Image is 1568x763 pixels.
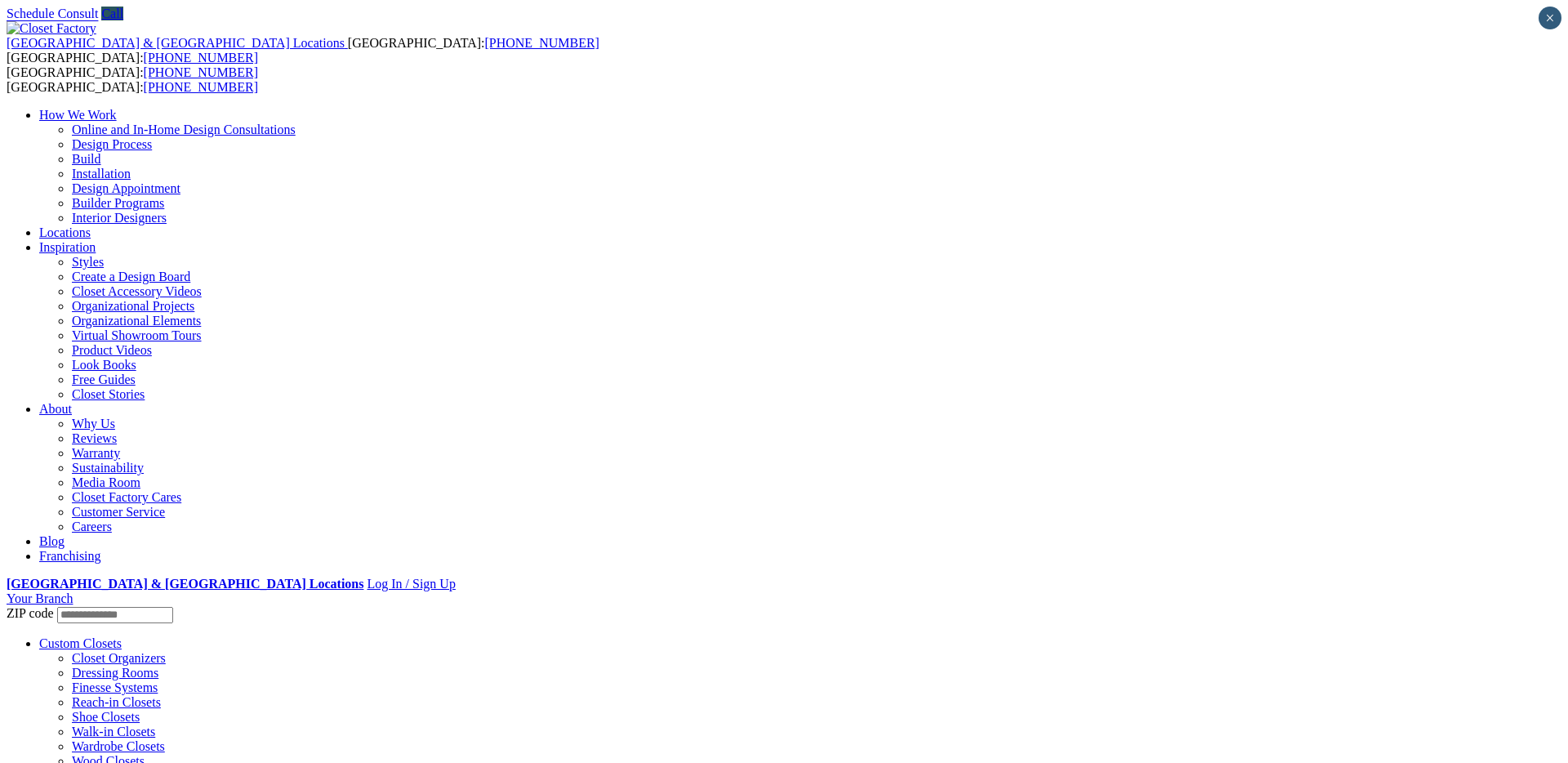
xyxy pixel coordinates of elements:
[484,36,599,50] a: [PHONE_NUMBER]
[72,255,104,269] a: Styles
[39,225,91,239] a: Locations
[72,123,296,136] a: Online and In-Home Design Consultations
[72,666,158,680] a: Dressing Rooms
[7,36,599,65] span: [GEOGRAPHIC_DATA]: [GEOGRAPHIC_DATA]:
[7,591,73,605] a: Your Branch
[367,577,455,591] a: Log In / Sign Up
[144,51,258,65] a: [PHONE_NUMBER]
[72,710,140,724] a: Shoe Closets
[7,606,54,620] span: ZIP code
[7,7,98,20] a: Schedule Consult
[39,108,117,122] a: How We Work
[39,549,101,563] a: Franchising
[72,490,181,504] a: Closet Factory Cares
[72,167,131,181] a: Installation
[144,65,258,79] a: [PHONE_NUMBER]
[72,358,136,372] a: Look Books
[72,152,101,166] a: Build
[39,534,65,548] a: Blog
[7,65,258,94] span: [GEOGRAPHIC_DATA]: [GEOGRAPHIC_DATA]:
[72,387,145,401] a: Closet Stories
[72,475,140,489] a: Media Room
[72,739,165,753] a: Wardrobe Closets
[72,520,112,533] a: Careers
[72,137,152,151] a: Design Process
[7,36,345,50] span: [GEOGRAPHIC_DATA] & [GEOGRAPHIC_DATA] Locations
[144,80,258,94] a: [PHONE_NUMBER]
[72,196,164,210] a: Builder Programs
[72,328,202,342] a: Virtual Showroom Tours
[72,211,167,225] a: Interior Designers
[101,7,123,20] a: Call
[72,417,115,431] a: Why Us
[39,402,72,416] a: About
[39,240,96,254] a: Inspiration
[57,607,173,623] input: Enter your Zip code
[7,577,363,591] a: [GEOGRAPHIC_DATA] & [GEOGRAPHIC_DATA] Locations
[7,21,96,36] img: Closet Factory
[72,695,161,709] a: Reach-in Closets
[72,680,158,694] a: Finesse Systems
[72,314,201,328] a: Organizational Elements
[72,373,136,386] a: Free Guides
[72,270,190,283] a: Create a Design Board
[72,181,180,195] a: Design Appointment
[72,431,117,445] a: Reviews
[72,446,120,460] a: Warranty
[1539,7,1561,29] button: Close
[72,461,144,475] a: Sustainability
[72,343,152,357] a: Product Videos
[72,725,155,738] a: Walk-in Closets
[72,299,194,313] a: Organizational Projects
[7,36,348,50] a: [GEOGRAPHIC_DATA] & [GEOGRAPHIC_DATA] Locations
[72,505,165,519] a: Customer Service
[72,284,202,298] a: Closet Accessory Videos
[72,651,166,665] a: Closet Organizers
[39,636,122,650] a: Custom Closets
